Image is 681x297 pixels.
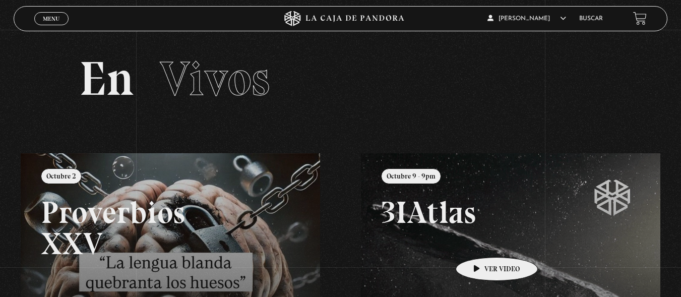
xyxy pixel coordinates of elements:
[79,55,602,103] h2: En
[39,24,63,31] span: Cerrar
[487,16,566,22] span: [PERSON_NAME]
[633,12,647,25] a: View your shopping cart
[579,16,603,22] a: Buscar
[43,16,59,22] span: Menu
[160,50,270,107] span: Vivos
